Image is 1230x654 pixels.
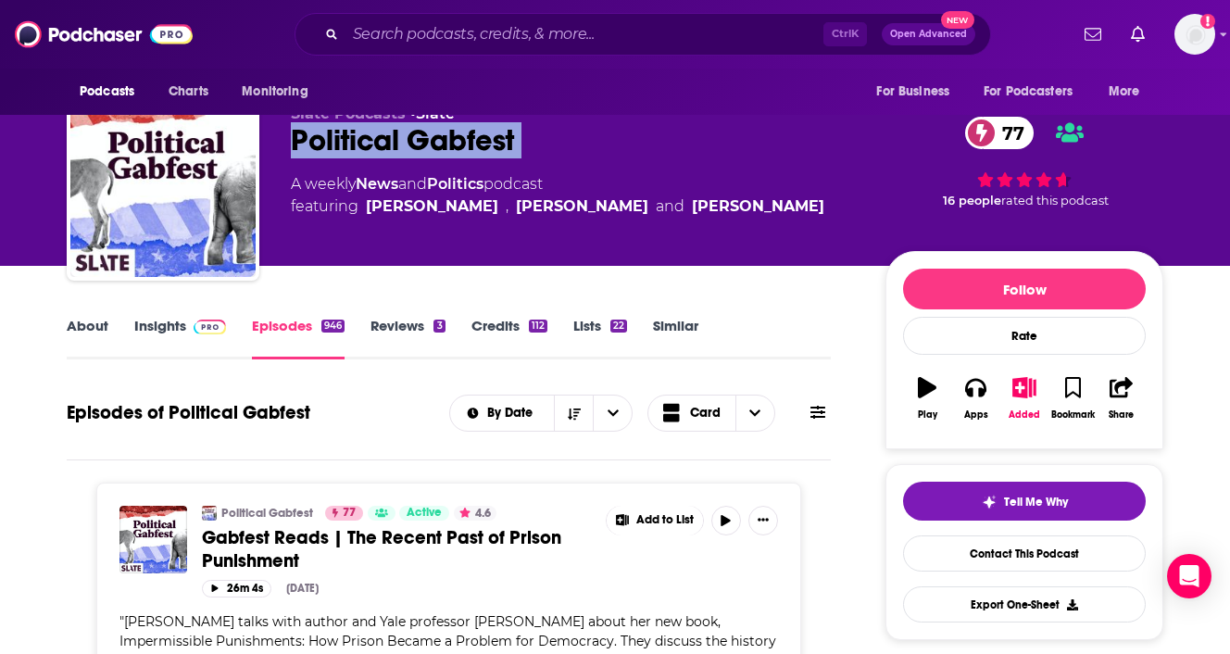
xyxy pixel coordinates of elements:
div: Apps [964,409,988,421]
button: Apps [951,365,999,432]
div: 112 [529,320,547,333]
button: Share [1098,365,1146,432]
div: 3 [433,320,445,333]
span: 16 people [943,194,1001,208]
button: Play [903,365,951,432]
button: open menu [229,74,332,109]
img: Gabfest Reads | The Recent Past of Prison Punishment [119,506,187,573]
a: About [67,317,108,359]
h1: Episodes of Political Gabfest [67,401,310,424]
span: Charts [169,79,208,105]
div: Bookmark [1051,409,1095,421]
h2: Choose List sort [449,395,634,432]
a: Similar [653,317,698,359]
div: 946 [321,320,345,333]
span: Gabfest Reads | The Recent Past of Prison Punishment [202,526,561,572]
a: Credits112 [471,317,547,359]
span: and [656,195,684,218]
span: New [941,11,974,29]
button: 4.6 [454,506,496,521]
button: open menu [1096,74,1163,109]
div: Play [918,409,937,421]
div: 77 16 peoplerated this podcast [885,105,1163,220]
span: Active [407,504,442,522]
a: 77 [325,506,363,521]
button: Show More Button [748,506,778,535]
button: Sort Direction [554,396,593,431]
span: and [398,175,427,193]
div: 22 [610,320,627,333]
div: Search podcasts, credits, & more... [295,13,991,56]
button: tell me why sparkleTell Me Why [903,482,1146,521]
span: Open Advanced [890,30,967,39]
span: Logged in as cfreundlich [1174,14,1215,55]
span: More [1109,79,1140,105]
input: Search podcasts, credits, & more... [345,19,823,49]
span: Podcasts [80,79,134,105]
a: Politics [427,175,483,193]
a: David Plotz [692,195,824,218]
div: Share [1109,409,1134,421]
span: 77 [984,117,1034,149]
img: Podchaser - Follow, Share and Rate Podcasts [15,17,193,52]
span: For Business [876,79,949,105]
a: Active [399,506,449,521]
button: open menu [450,407,555,420]
a: Show notifications dropdown [1123,19,1152,50]
span: Monitoring [242,79,307,105]
img: User Profile [1174,14,1215,55]
button: Follow [903,269,1146,309]
a: Lists22 [573,317,627,359]
svg: Add a profile image [1200,14,1215,29]
div: A weekly podcast [291,173,824,218]
button: Added [1000,365,1048,432]
a: John Dickerson [516,195,648,218]
a: Reviews3 [370,317,445,359]
img: Political Gabfest [202,506,217,521]
a: Episodes946 [252,317,345,359]
a: Contact This Podcast [903,535,1146,572]
a: Charts [157,74,220,109]
a: 77 [965,117,1034,149]
span: Card [690,407,721,420]
button: open menu [593,396,632,431]
span: For Podcasters [984,79,1073,105]
button: Show More Button [607,506,703,535]
a: Show notifications dropdown [1077,19,1109,50]
span: , [506,195,508,218]
button: Open AdvancedNew [882,23,975,45]
a: Political Gabfest [221,506,313,521]
button: open menu [67,74,158,109]
button: 26m 4s [202,580,271,597]
button: Choose View [647,395,775,432]
a: InsightsPodchaser Pro [134,317,226,359]
button: open menu [972,74,1099,109]
button: Show profile menu [1174,14,1215,55]
div: [DATE] [286,582,319,595]
span: 77 [343,504,356,522]
button: Bookmark [1048,365,1097,432]
div: Open Intercom Messenger [1167,554,1211,598]
img: Political Gabfest [70,92,256,277]
span: featuring [291,195,824,218]
span: By Date [487,407,539,420]
div: Rate [903,317,1146,355]
span: Tell Me Why [1004,495,1068,509]
div: Added [1009,409,1040,421]
button: open menu [863,74,973,109]
span: rated this podcast [1001,194,1109,208]
img: tell me why sparkle [982,495,997,509]
span: Ctrl K [823,22,867,46]
button: Export One-Sheet [903,586,1146,623]
a: Gabfest Reads | The Recent Past of Prison Punishment [202,526,593,572]
span: Add to List [636,513,694,527]
img: Podchaser Pro [194,320,226,334]
a: News [356,175,398,193]
a: Emily Bazelon [366,195,498,218]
